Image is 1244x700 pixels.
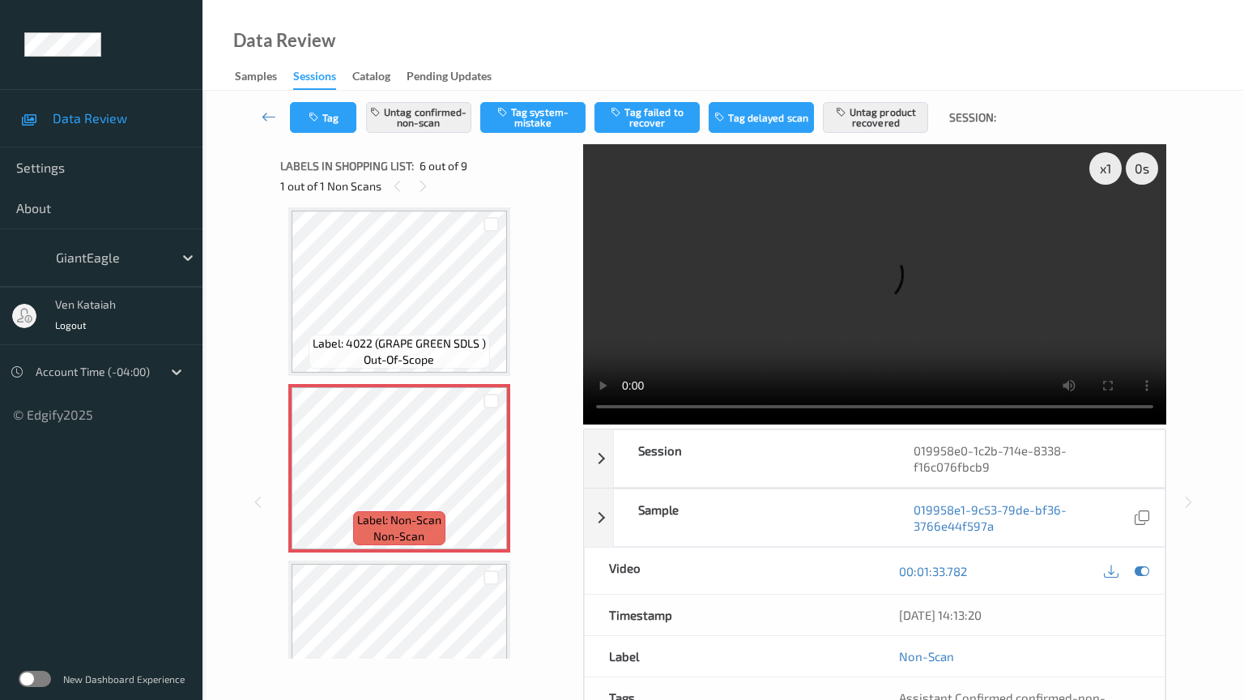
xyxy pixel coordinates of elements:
div: Label [585,636,875,677]
a: Catalog [352,66,407,88]
button: Tag system-mistake [480,102,586,133]
a: 019958e1-9c53-79de-bf36-3766e44f597a [914,502,1131,534]
div: Session019958e0-1c2b-714e-8338-f16c076fbcb9 [584,429,1165,488]
div: Video [585,548,875,594]
a: Sessions [293,66,352,90]
div: 019958e0-1c2b-714e-8338-f16c076fbcb9 [889,430,1165,487]
button: Tag failed to recover [594,102,700,133]
div: 0 s [1126,152,1158,185]
div: Catalog [352,68,390,88]
a: Non-Scan [899,648,954,664]
span: out-of-scope [364,352,434,368]
span: non-scan [373,528,424,544]
a: 00:01:33.782 [899,563,967,579]
div: Sessions [293,68,336,90]
button: Untag product recovered [823,102,928,133]
div: Sample [614,489,889,546]
button: Tag [290,102,356,133]
a: Samples [235,66,293,88]
div: 1 out of 1 Non Scans [280,176,572,196]
div: Data Review [233,32,335,49]
a: Pending Updates [407,66,508,88]
div: [DATE] 14:13:20 [899,607,1140,623]
span: 6 out of 9 [420,158,467,174]
span: Label: Non-Scan [357,512,441,528]
span: Session: [949,109,996,126]
button: Untag confirmed-non-scan [366,102,471,133]
div: Session [614,430,889,487]
div: Pending Updates [407,68,492,88]
span: Labels in shopping list: [280,158,414,174]
div: Sample019958e1-9c53-79de-bf36-3766e44f597a [584,489,1165,547]
div: Timestamp [585,595,875,635]
div: x 1 [1089,152,1122,185]
span: Label: 4022 (GRAPE GREEN SDLS ) [313,335,486,352]
div: Samples [235,68,277,88]
button: Tag delayed scan [709,102,814,133]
